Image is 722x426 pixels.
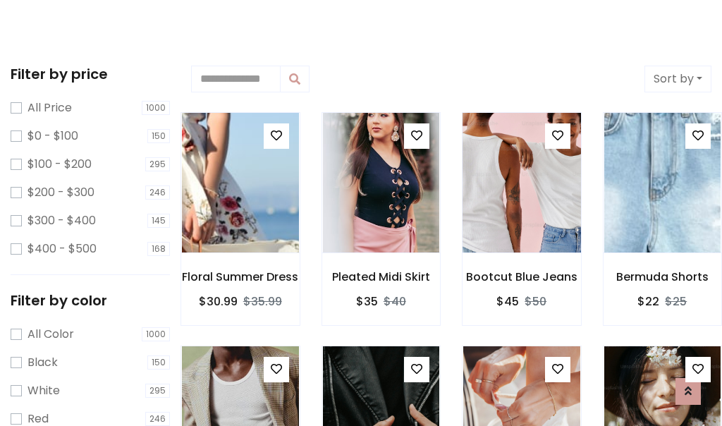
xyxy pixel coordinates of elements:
[525,293,546,310] del: $50
[322,270,441,284] h6: Pleated Midi Skirt
[356,295,378,308] h6: $35
[496,295,519,308] h6: $45
[27,354,58,371] label: Black
[463,270,581,284] h6: Bootcut Blue Jeans
[145,384,170,398] span: 295
[27,326,74,343] label: All Color
[11,292,170,309] h5: Filter by color
[199,295,238,308] h6: $30.99
[27,241,97,257] label: $400 - $500
[145,412,170,426] span: 246
[27,212,96,229] label: $300 - $400
[147,129,170,143] span: 150
[243,293,282,310] del: $35.99
[145,185,170,200] span: 246
[637,295,659,308] h6: $22
[147,242,170,256] span: 168
[644,66,711,92] button: Sort by
[27,184,94,201] label: $200 - $300
[27,128,78,145] label: $0 - $100
[142,327,170,341] span: 1000
[147,214,170,228] span: 145
[181,270,300,284] h6: Floral Summer Dress
[27,382,60,399] label: White
[145,157,170,171] span: 295
[604,270,722,284] h6: Bermuda Shorts
[665,293,687,310] del: $25
[11,66,170,83] h5: Filter by price
[27,99,72,116] label: All Price
[27,156,92,173] label: $100 - $200
[384,293,406,310] del: $40
[147,355,170,370] span: 150
[142,101,170,115] span: 1000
